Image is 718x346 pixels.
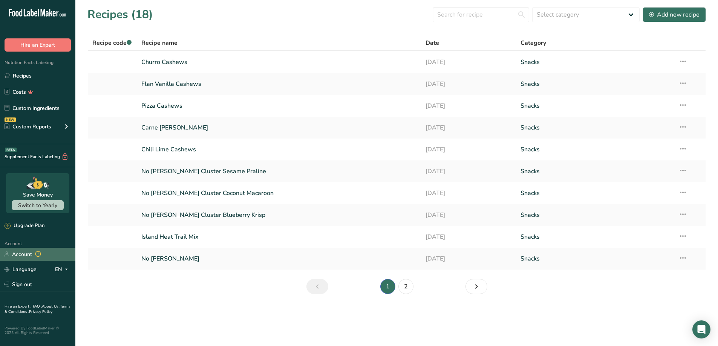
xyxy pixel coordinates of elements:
a: Snacks [521,251,669,267]
a: No [PERSON_NAME] Cluster Coconut Macaroon [141,185,417,201]
a: Snacks [521,54,669,70]
span: Switch to Yearly [18,202,57,209]
span: Recipe name [141,38,178,47]
a: [DATE] [426,207,511,223]
h1: Recipes (18) [87,6,153,23]
a: [DATE] [426,251,511,267]
a: [DATE] [426,185,511,201]
input: Search for recipe [433,7,529,22]
a: Pizza Cashews [141,98,417,114]
div: Custom Reports [5,123,51,131]
div: EN [55,265,71,274]
a: [DATE] [426,54,511,70]
a: [DATE] [426,98,511,114]
a: Snacks [521,120,669,136]
a: No [PERSON_NAME] Cluster Blueberry Krisp [141,207,417,223]
div: BETA [5,148,17,152]
div: Save Money [23,191,53,199]
a: [DATE] [426,120,511,136]
a: Hire an Expert . [5,304,31,309]
a: Previous page [306,279,328,294]
a: Chili Lime Cashews [141,142,417,157]
a: FAQ . [33,304,42,309]
a: Snacks [521,163,669,179]
a: Carne [PERSON_NAME] [141,120,417,136]
span: Recipe code [92,39,132,47]
a: Snacks [521,207,669,223]
div: Open Intercom Messenger [692,320,710,338]
span: Category [521,38,546,47]
a: Snacks [521,76,669,92]
a: No [PERSON_NAME] [141,251,417,267]
a: Page 2. [398,279,413,294]
a: Next page [465,279,487,294]
a: Island Heat Trail Mix [141,229,417,245]
a: Snacks [521,98,669,114]
button: Switch to Yearly [12,200,64,210]
div: NEW [5,117,16,122]
div: Upgrade Plan [5,222,44,230]
div: Powered By FoodLabelMaker © 2025 All Rights Reserved [5,326,71,335]
a: Snacks [521,185,669,201]
a: Privacy Policy [29,309,52,314]
a: Terms & Conditions . [5,304,70,314]
a: Snacks [521,142,669,157]
a: [DATE] [426,76,511,92]
a: No [PERSON_NAME] Cluster Sesame Praline [141,163,417,179]
a: [DATE] [426,163,511,179]
button: Hire an Expert [5,38,71,52]
a: [DATE] [426,229,511,245]
a: Flan Vanilla Cashews [141,76,417,92]
a: Language [5,263,37,276]
div: Add new recipe [649,10,700,19]
a: About Us . [42,304,60,309]
a: [DATE] [426,142,511,157]
a: Churro Cashews [141,54,417,70]
button: Add new recipe [643,7,706,22]
a: Snacks [521,229,669,245]
span: Date [426,38,439,47]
